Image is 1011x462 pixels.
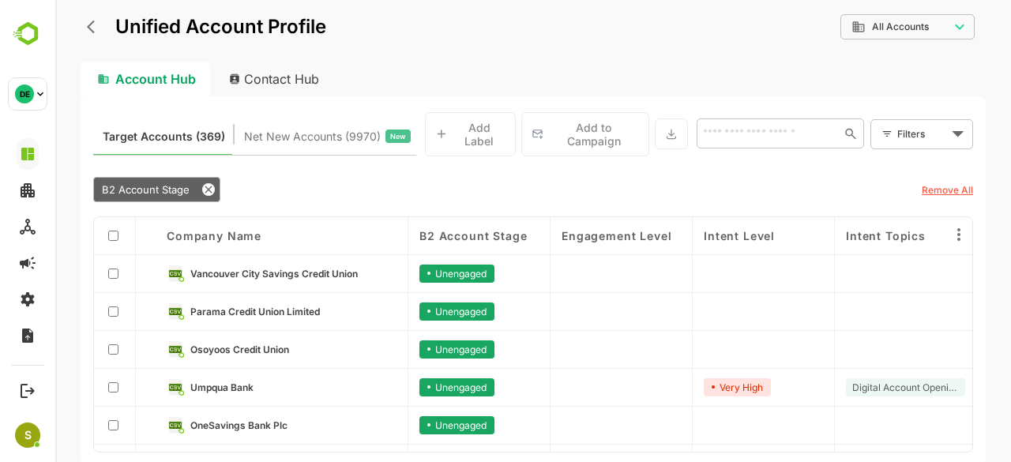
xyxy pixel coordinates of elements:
[135,306,265,317] span: Parama Credit Union Limited
[15,423,40,448] div: S
[648,378,716,396] div: Very High
[785,12,919,43] div: All Accounts
[466,112,594,156] button: Add to Campaign
[506,229,616,242] span: Engagement Level
[15,85,34,103] div: DE
[599,118,633,149] button: Export the selected data as CSV
[161,62,278,96] div: Contact Hub
[28,15,51,39] button: back
[135,381,198,393] span: Umpqua Bank
[791,229,870,242] span: Intent Topics
[189,126,325,147] span: Net New Accounts ( 9970 )
[364,378,439,396] div: Unengaged
[47,183,134,196] span: B2 Account Stage
[25,62,155,96] div: Account Hub
[364,229,472,242] span: B2 Account Stage
[648,229,720,242] span: Intent Level
[47,126,170,147] span: Known accounts you’ve identified to target - imported from CRM, Offline upload, or promoted from ...
[364,302,439,321] div: Unengaged
[364,340,439,359] div: Unengaged
[796,20,894,34] div: All Accounts
[797,381,904,393] span: Digital Account Opening
[17,380,38,401] button: Logout
[364,416,439,434] div: Unengaged
[370,112,460,156] button: Add Label
[364,265,439,283] div: Unengaged
[135,419,232,431] span: OneSavings Bank Plc
[8,19,48,49] img: BambooboxLogoMark.f1c84d78b4c51b1a7b5f700c9845e183.svg
[840,117,918,150] div: Filters
[842,126,893,142] div: Filters
[135,344,234,355] span: Osoyoos Credit Union
[38,177,165,202] div: B2 Account Stage
[111,229,206,242] span: Company name
[866,184,918,196] u: Remove All
[817,21,874,32] span: All Accounts
[135,268,303,280] span: Vancouver City Savings Credit Union
[335,126,351,147] span: New
[60,17,271,36] p: Unified Account Profile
